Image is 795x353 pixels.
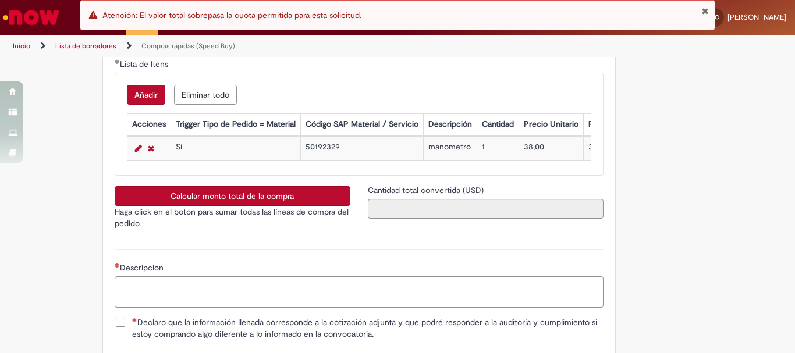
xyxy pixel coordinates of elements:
[132,316,604,340] span: Declaro que la información llenada corresponde a la cotización adjunta y que podré responder a la...
[368,199,604,219] input: Cantidad total convertida (USD)
[174,85,237,105] button: Eliminar todas las filas para Lista de Itens
[132,141,145,155] a: Editar fila 1
[115,263,120,268] span: Obligatorios
[141,41,235,51] a: Compras rápidas (Speed Buy)
[115,206,350,229] p: Haga click en el botón para sumar todas las líneas de compra del pedido.
[171,136,300,160] td: Sí
[55,41,116,51] a: Lista de borradores
[477,136,519,160] td: 1
[171,113,300,135] th: Trigger Tipo de Pedido = Material
[145,141,157,155] a: Eliminar fila 1
[701,6,709,16] button: Cerrar notificación
[477,113,519,135] th: Cantidad
[9,35,521,57] ul: Rutas de acceso a la página
[300,113,423,135] th: Código SAP Material / Servicio
[583,113,668,135] th: Precio Total Moneda
[115,186,350,206] button: Calcular monto total de la compra
[120,59,171,69] span: Lista de Itens
[727,12,786,22] span: [PERSON_NAME]
[102,10,361,20] span: Atención: El valor total sobrepasa la cuota permitida para esta solicitud.
[368,185,486,195] span: Solo lectura: Cantidad total convertida (USD)
[132,318,137,322] span: Obligatorios
[127,113,171,135] th: Acciones
[519,113,583,135] th: Precio Unitario
[300,136,423,160] td: 50192329
[115,59,120,64] span: Cumplimentación obligatoria
[13,41,30,51] a: Inicio
[115,276,604,308] textarea: Descripción
[120,262,166,273] span: Descripción
[423,136,477,160] td: manometro
[583,136,668,160] td: 38,00
[423,113,477,135] th: Descripción
[519,136,583,160] td: 38,00
[127,85,165,105] button: Añadir una fila para Lista de Itens
[1,6,61,29] img: ServiceNow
